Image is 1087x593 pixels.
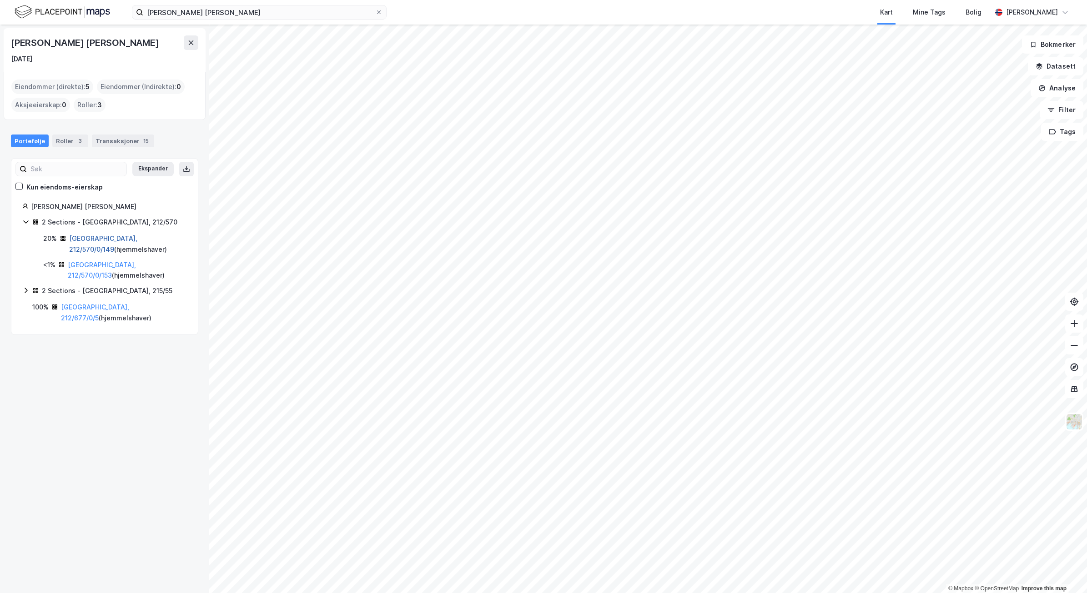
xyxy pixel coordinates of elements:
div: Portefølje [11,135,49,147]
div: <1% [43,259,55,270]
input: Søk på adresse, matrikkel, gårdeiere, leietakere eller personer [143,5,375,19]
div: 2 Sections - [GEOGRAPHIC_DATA], 212/570 [42,217,177,228]
div: Aksjeeierskap : [11,98,70,112]
iframe: Chat Widget [1042,549,1087,593]
button: Datasett [1028,57,1083,75]
img: logo.f888ab2527a4732fd821a326f86c7f29.svg [15,4,110,20]
div: ( hjemmelshaver ) [68,259,187,281]
div: [PERSON_NAME] [1006,7,1058,18]
input: Søk [27,162,126,176]
div: [PERSON_NAME] [PERSON_NAME] [31,201,187,212]
span: 5 [86,81,90,92]
div: 2 Sections - [GEOGRAPHIC_DATA], 215/55 [42,285,172,296]
div: ( hjemmelshaver ) [69,233,187,255]
div: 3 [75,136,85,145]
div: Roller : [74,98,106,112]
span: 0 [62,100,66,110]
div: Kontrollprogram for chat [1042,549,1087,593]
button: Ekspander [132,162,174,176]
div: ( hjemmelshaver ) [61,302,187,324]
a: Improve this map [1022,585,1067,592]
div: Kun eiendoms-eierskap [26,182,103,193]
button: Filter [1040,101,1083,119]
div: Roller [52,135,88,147]
img: Z [1066,413,1083,430]
div: Eiendommer (direkte) : [11,80,93,94]
a: [GEOGRAPHIC_DATA], 212/570/0/149 [69,234,137,253]
a: [GEOGRAPHIC_DATA], 212/677/0/5 [61,303,129,322]
div: Eiendommer (Indirekte) : [97,80,185,94]
div: 20% [43,233,57,244]
button: Analyse [1031,79,1083,97]
button: Tags [1041,123,1083,141]
div: 15 [141,136,151,145]
div: [DATE] [11,54,32,65]
div: Kart [880,7,893,18]
div: 100% [32,302,49,313]
div: [PERSON_NAME] [PERSON_NAME] [11,35,161,50]
a: OpenStreetMap [975,585,1019,592]
div: Bolig [966,7,981,18]
button: Bokmerker [1022,35,1083,54]
div: Mine Tags [913,7,946,18]
div: Transaksjoner [92,135,154,147]
span: 3 [97,100,102,110]
a: [GEOGRAPHIC_DATA], 212/570/0/153 [68,261,136,279]
a: Mapbox [948,585,973,592]
span: 0 [176,81,181,92]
